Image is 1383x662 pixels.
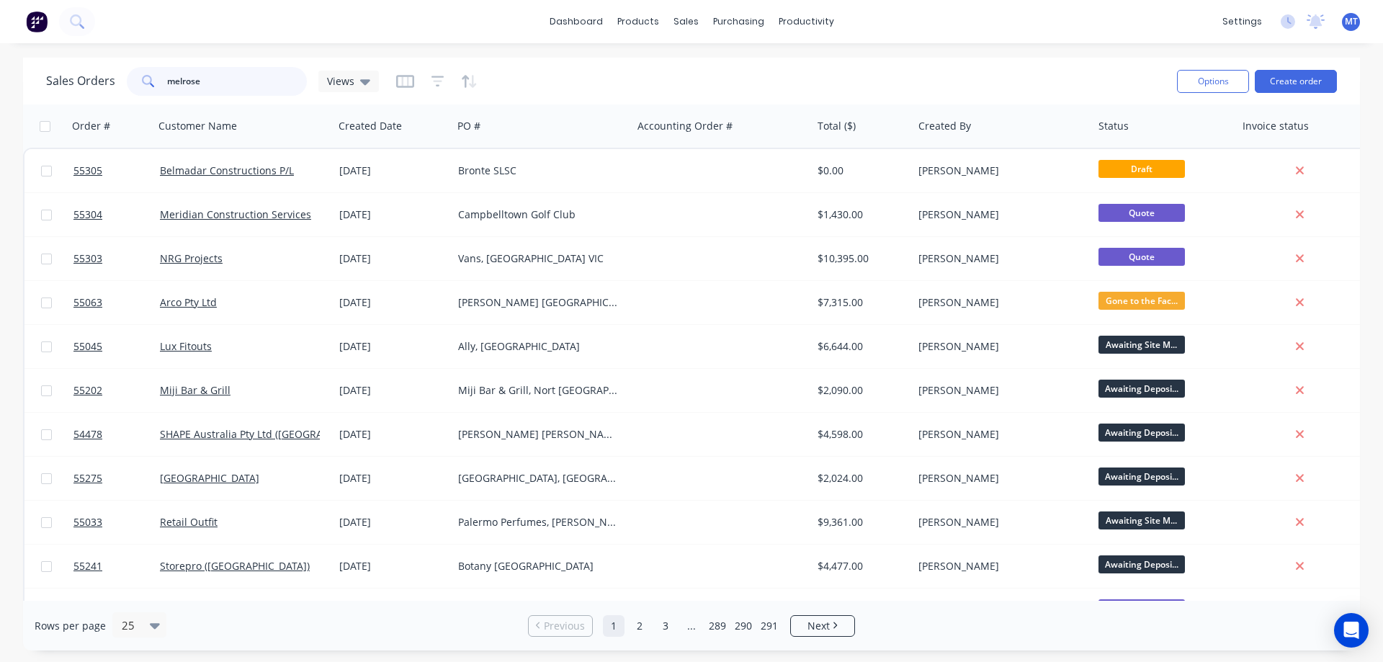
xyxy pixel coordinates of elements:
[339,119,402,133] div: Created Date
[666,11,706,32] div: sales
[458,383,618,398] div: Miji Bar & Grill, Nort [GEOGRAPHIC_DATA]
[327,73,354,89] span: Views
[339,339,447,354] div: [DATE]
[73,369,160,412] a: 55202
[73,237,160,280] a: 55303
[73,149,160,192] a: 55305
[35,619,106,633] span: Rows per page
[818,119,856,133] div: Total ($)
[529,619,592,633] a: Previous page
[918,295,1078,310] div: [PERSON_NAME]
[73,281,160,324] a: 55063
[1098,292,1185,310] span: Gone to the Fac...
[1098,468,1185,486] span: Awaiting Deposi...
[771,11,841,32] div: productivity
[160,295,217,309] a: Arco Pty Ltd
[1255,70,1337,93] button: Create order
[918,251,1078,266] div: [PERSON_NAME]
[339,515,447,529] div: [DATE]
[160,383,230,397] a: Miji Bar & Grill
[458,559,618,573] div: Botany [GEOGRAPHIC_DATA]
[457,119,480,133] div: PO #
[73,545,160,588] a: 55241
[73,427,102,442] span: 54478
[339,164,447,178] div: [DATE]
[339,207,447,222] div: [DATE]
[1345,15,1358,28] span: MT
[707,615,728,637] a: Page 289
[160,471,259,485] a: [GEOGRAPHIC_DATA]
[458,427,618,442] div: [PERSON_NAME] [PERSON_NAME] Brisbane Office Fitout
[46,74,115,88] h1: Sales Orders
[818,559,903,573] div: $4,477.00
[160,207,311,221] a: Meridian Construction Services
[339,427,447,442] div: [DATE]
[458,251,618,266] div: Vans, [GEOGRAPHIC_DATA] VIC
[1098,204,1185,222] span: Quote
[158,119,237,133] div: Customer Name
[733,615,754,637] a: Page 290
[458,515,618,529] div: Palermo Perfumes, [PERSON_NAME] [GEOGRAPHIC_DATA]
[610,11,666,32] div: products
[1215,11,1269,32] div: settings
[818,339,903,354] div: $6,644.00
[73,501,160,544] a: 55033
[1243,119,1309,133] div: Invoice status
[458,164,618,178] div: Bronte SLSC
[603,615,625,637] a: Page 1 is your current page
[73,339,102,354] span: 55045
[73,193,160,236] a: 55304
[1098,160,1185,178] span: Draft
[818,164,903,178] div: $0.00
[1098,380,1185,398] span: Awaiting Deposi...
[818,515,903,529] div: $9,361.00
[73,164,102,178] span: 55305
[1098,511,1185,529] span: Awaiting Site M...
[339,471,447,486] div: [DATE]
[73,559,102,573] span: 55241
[818,471,903,486] div: $2,024.00
[918,339,1078,354] div: [PERSON_NAME]
[339,251,447,266] div: [DATE]
[1098,599,1185,617] span: Quote
[458,207,618,222] div: Campbelltown Golf Club
[160,427,380,441] a: SHAPE Australia Pty Ltd ([GEOGRAPHIC_DATA])
[1177,70,1249,93] button: Options
[542,11,610,32] a: dashboard
[1098,248,1185,266] span: Quote
[160,251,223,265] a: NRG Projects
[918,515,1078,529] div: [PERSON_NAME]
[73,383,102,398] span: 55202
[73,207,102,222] span: 55304
[758,615,780,637] a: Page 291
[458,295,618,310] div: [PERSON_NAME] [GEOGRAPHIC_DATA]
[629,615,650,637] a: Page 2
[160,515,218,529] a: Retail Outfit
[73,251,102,266] span: 55303
[791,619,854,633] a: Next page
[918,559,1078,573] div: [PERSON_NAME]
[1334,613,1369,648] div: Open Intercom Messenger
[522,615,861,637] ul: Pagination
[160,164,294,177] a: Belmadar Constructions P/L
[73,413,160,456] a: 54478
[160,339,212,353] a: Lux Fitouts
[26,11,48,32] img: Factory
[160,559,310,573] a: Storepro ([GEOGRAPHIC_DATA])
[918,427,1078,442] div: [PERSON_NAME]
[73,325,160,368] a: 55045
[339,559,447,573] div: [DATE]
[818,295,903,310] div: $7,315.00
[918,383,1078,398] div: [PERSON_NAME]
[458,471,618,486] div: [GEOGRAPHIC_DATA], [GEOGRAPHIC_DATA]
[637,119,733,133] div: Accounting Order #
[918,164,1078,178] div: [PERSON_NAME]
[918,471,1078,486] div: [PERSON_NAME]
[1098,424,1185,442] span: Awaiting Deposi...
[818,251,903,266] div: $10,395.00
[339,295,447,310] div: [DATE]
[1098,336,1185,354] span: Awaiting Site M...
[681,615,702,637] a: Jump forward
[73,457,160,500] a: 55275
[807,619,830,633] span: Next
